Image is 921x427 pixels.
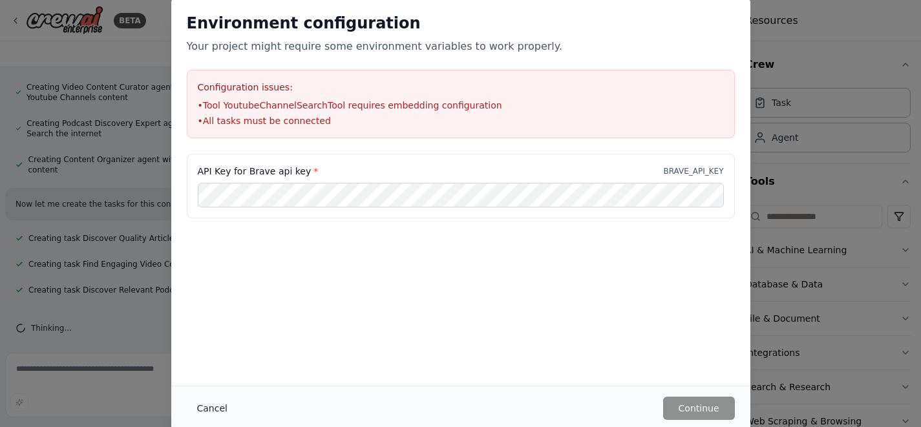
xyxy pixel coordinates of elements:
[187,13,735,34] h2: Environment configuration
[187,397,238,420] button: Cancel
[198,165,319,178] label: API Key for Brave api key
[198,114,724,127] li: • All tasks must be connected
[198,99,724,112] li: • Tool YoutubeChannelSearchTool requires embedding configuration
[663,166,723,176] p: BRAVE_API_KEY
[187,39,735,54] p: Your project might require some environment variables to work properly.
[663,397,735,420] button: Continue
[198,81,724,94] h3: Configuration issues:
